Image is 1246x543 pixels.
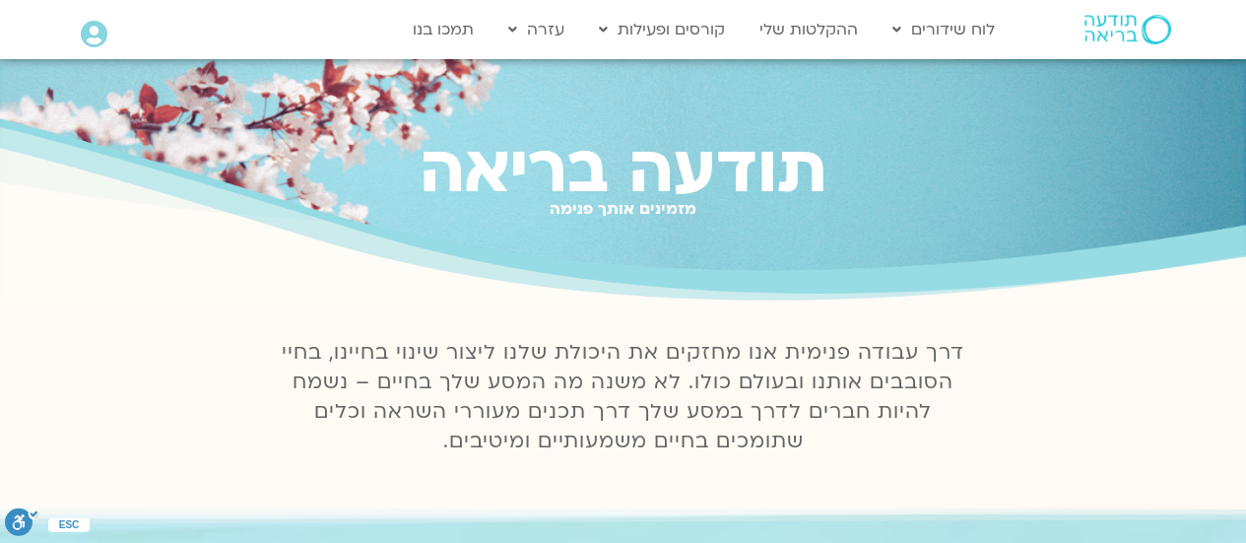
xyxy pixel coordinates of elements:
[750,11,868,48] a: ההקלטות שלי
[883,11,1005,48] a: לוח שידורים
[1084,15,1171,44] img: תודעה בריאה
[498,11,574,48] a: עזרה
[403,11,484,48] a: תמכו בנו
[271,338,976,456] p: דרך עבודה פנימית אנו מחזקים את היכולת שלנו ליצור שינוי בחיינו, בחיי הסובבים אותנו ובעולם כולו. לא...
[589,11,735,48] a: קורסים ופעילות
